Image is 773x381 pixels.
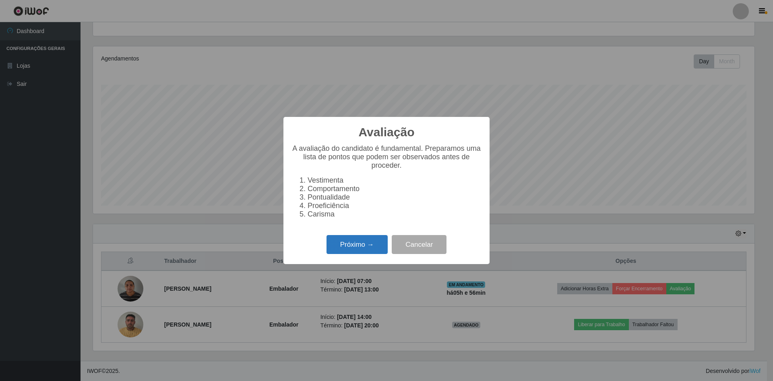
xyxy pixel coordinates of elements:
p: A avaliação do candidato é fundamental. Preparamos uma lista de pontos que podem ser observados a... [291,144,482,170]
h2: Avaliação [359,125,415,139]
li: Pontualidade [308,193,482,202]
button: Próximo → [327,235,388,254]
li: Comportamento [308,185,482,193]
li: Carisma [308,210,482,219]
li: Vestimenta [308,176,482,185]
li: Proeficiência [308,202,482,210]
button: Cancelar [392,235,446,254]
